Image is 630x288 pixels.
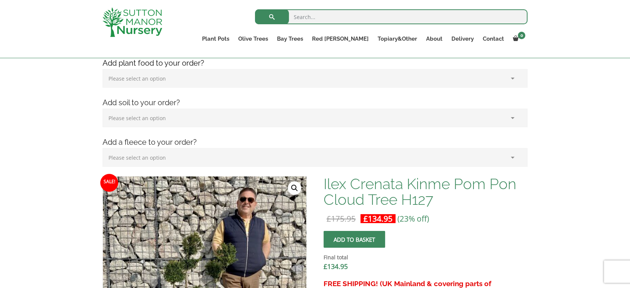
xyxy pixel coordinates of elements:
[478,34,508,44] a: Contact
[373,34,422,44] a: Topiary&Other
[363,213,368,224] span: £
[518,32,525,39] span: 0
[422,34,447,44] a: About
[308,34,373,44] a: Red [PERSON_NAME]
[288,181,301,195] a: View full-screen image gallery
[103,7,162,37] img: logo
[327,213,356,224] bdi: 175.95
[327,213,331,224] span: £
[234,34,273,44] a: Olive Trees
[100,174,118,192] span: Sale!
[198,34,234,44] a: Plant Pots
[255,9,527,24] input: Search...
[363,213,393,224] bdi: 134.95
[508,34,527,44] a: 0
[324,262,327,271] span: £
[97,97,533,109] h4: Add soil to your order?
[97,57,533,69] h4: Add plant food to your order?
[324,231,385,248] button: Add to basket
[273,34,308,44] a: Bay Trees
[447,34,478,44] a: Delivery
[397,213,429,224] span: (23% off)
[324,176,527,207] h1: Ilex Crenata Kinme Pom Pon Cloud Tree H127
[97,137,533,148] h4: Add a fleece to your order?
[324,262,348,271] bdi: 134.95
[324,253,527,262] dt: Final total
